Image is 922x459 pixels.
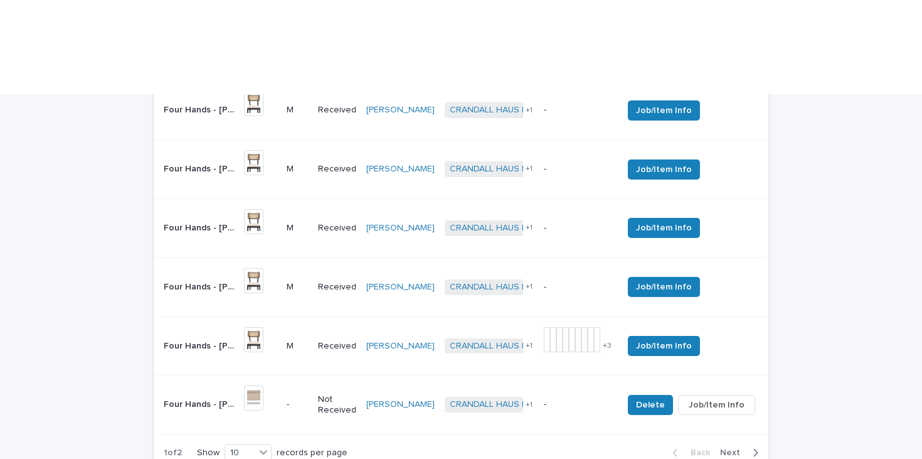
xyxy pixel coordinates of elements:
p: Received [318,223,356,234]
p: M [287,341,307,352]
a: CRANDALL HAUS | TDC Delivery | 25208 [450,341,613,352]
span: + 1 [526,224,533,232]
a: CRANDALL HAUS | TDC Delivery | 25208 [450,105,613,116]
span: Job/Item Info [689,399,744,411]
span: Back [683,448,710,457]
p: Received [318,105,356,116]
a: [PERSON_NAME] [366,341,435,352]
p: Four Hands - Britt Dining Chair | 76009 [164,220,236,234]
p: - [544,399,613,410]
button: Delete [628,395,673,415]
p: Show [197,448,220,458]
a: [PERSON_NAME] [366,223,435,234]
tr: Four Hands - [PERSON_NAME] Dining Chair | 76011Four Hands - [PERSON_NAME] Dining Chair | 76011 MR... [154,316,775,375]
p: Four Hands - Britt Dining Chair | 76008 [164,161,236,175]
p: Received [318,164,356,175]
button: Job/Item Info [628,100,700,121]
button: Job/Item Info [628,218,700,238]
tr: Four Hands - [PERSON_NAME] Dining Chair | 76008Four Hands - [PERSON_NAME] Dining Chair | 76008 MR... [154,140,775,199]
a: CRANDALL HAUS | TDC Delivery | 25208 [450,223,613,234]
p: Four Hands - Britt Dining Chair | 76011 [164,338,236,352]
p: - [287,399,307,410]
span: Job/Item Info [636,163,692,176]
p: - [544,223,613,234]
a: [PERSON_NAME] [366,399,435,410]
p: - [544,105,613,116]
a: CRANDALL HAUS | TDC Delivery | 25208 [450,164,613,175]
button: Back [662,447,715,458]
p: M [287,282,307,293]
p: M [287,164,307,175]
tr: Four Hands - [PERSON_NAME] | 75991Four Hands - [PERSON_NAME] | 75991 -Not Received[PERSON_NAME] C... [154,375,775,435]
a: [PERSON_NAME] [366,164,435,175]
p: Four Hands - Emma Trunk | 75991 [164,397,236,410]
span: + 1 [526,165,533,173]
p: Four Hands - Britt Dining Chair | 76010 [164,279,236,293]
span: Job/Item Info [636,340,692,352]
button: Job/Item Info [628,159,700,180]
p: Four Hands - Britt Dining Chair | 76007 [164,102,236,116]
button: Job/Item Info [678,395,755,415]
span: + 1 [526,107,533,114]
span: Job/Item Info [636,281,692,293]
p: Received [318,282,356,293]
span: Delete [636,399,665,411]
span: Next [720,448,748,457]
p: - [544,164,613,175]
p: M [287,223,307,234]
a: CRANDALL HAUS | TDC Delivery | 25208 [450,399,613,410]
button: Job/Item Info [628,277,700,297]
tr: Four Hands - [PERSON_NAME] Dining Chair | 76009Four Hands - [PERSON_NAME] Dining Chair | 76009 MR... [154,198,775,257]
span: Job/Item Info [636,222,692,234]
span: + 1 [526,401,533,409]
tr: Four Hands - [PERSON_NAME] Dining Chair | 76007Four Hands - [PERSON_NAME] Dining Chair | 76007 MR... [154,81,775,140]
p: Received [318,341,356,352]
button: Job/Item Info [628,336,700,356]
p: M [287,105,307,116]
tr: Four Hands - [PERSON_NAME] Dining Chair | 76010Four Hands - [PERSON_NAME] Dining Chair | 76010 MR... [154,257,775,316]
span: + 1 [526,283,533,291]
p: records per page [277,448,347,458]
span: + 3 [603,342,612,350]
span: Job/Item Info [636,104,692,117]
a: CRANDALL HAUS | TDC Delivery | 25208 [450,282,613,293]
p: - [544,282,613,293]
p: Not Received [318,394,356,416]
a: [PERSON_NAME] [366,282,435,293]
span: + 1 [526,342,533,350]
button: Next [715,447,768,458]
a: [PERSON_NAME] [366,105,435,116]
